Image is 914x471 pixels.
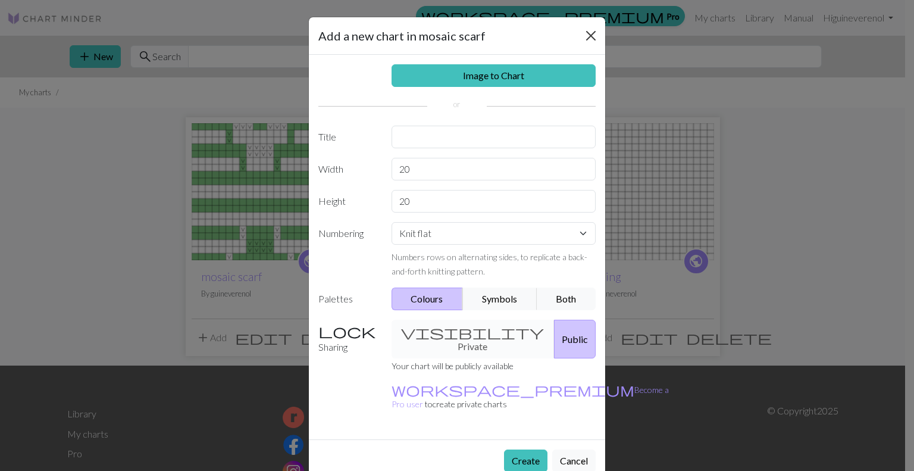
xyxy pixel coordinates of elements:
[537,288,596,310] button: Both
[392,361,514,371] small: Your chart will be publicly available
[392,385,669,409] a: Become a Pro user
[392,64,596,87] a: Image to Chart
[581,26,600,45] button: Close
[311,158,384,180] label: Width
[311,320,384,358] label: Sharing
[392,381,634,398] span: workspace_premium
[554,320,596,358] button: Public
[311,288,384,310] label: Palettes
[392,252,587,276] small: Numbers rows on alternating sides, to replicate a back-and-forth knitting pattern.
[392,385,669,409] small: to create private charts
[311,222,384,278] label: Numbering
[311,126,384,148] label: Title
[392,288,464,310] button: Colours
[318,27,486,45] h5: Add a new chart in mosaic scarf
[462,288,537,310] button: Symbols
[311,190,384,213] label: Height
